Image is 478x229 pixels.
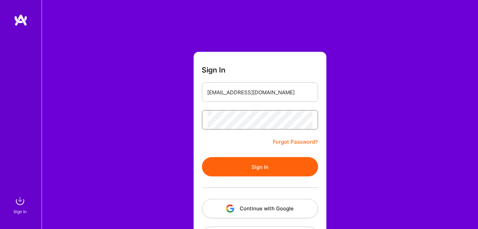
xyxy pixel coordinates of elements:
button: Sign In [202,157,318,176]
a: Forgot Password? [273,138,318,146]
div: Sign In [13,208,27,215]
a: sign inSign In [15,194,27,215]
input: Email... [208,84,313,101]
img: logo [14,14,28,26]
img: sign in [13,194,27,208]
button: Continue with Google [202,199,318,218]
img: icon [226,204,235,213]
h3: Sign In [202,66,226,74]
